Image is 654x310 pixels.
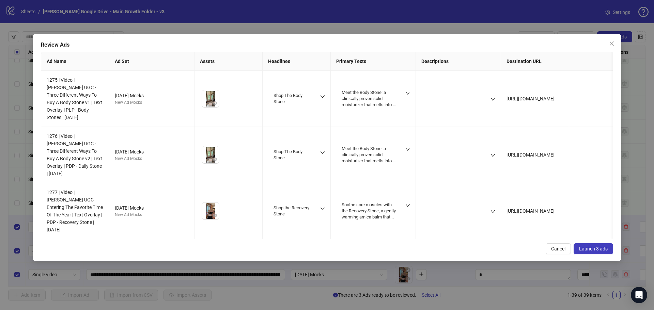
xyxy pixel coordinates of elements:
th: Destination URL [501,52,614,71]
th: Headlines [263,52,331,71]
div: New Ad Mocks [115,99,189,106]
div: Shop The Body Stone [274,93,311,105]
span: down [320,207,325,211]
img: Asset 1 [202,202,219,219]
span: 1277 | Video | [PERSON_NAME] UGC - Entering The Favorite Time Of The Year | Text Overlay | PDP - ... [47,190,103,232]
span: down [320,150,325,155]
th: Ad Set [109,52,194,71]
div: Meet the Body Stone: a clinically proven solid moisturizer that melts into skin for deep, lasting... [342,146,396,164]
span: down [490,209,495,214]
button: Preview [211,211,219,219]
button: Preview [211,155,219,163]
div: New Ad Mocks [115,156,189,162]
button: Preview [211,99,219,107]
span: down [320,94,325,99]
th: Ad Name [41,52,109,71]
button: Close [606,38,617,49]
span: eye [213,101,217,105]
div: [DATE] Mocks [115,204,189,212]
span: [URL][DOMAIN_NAME] [507,96,555,101]
span: eye [213,213,217,218]
div: Open Intercom Messenger [631,287,647,303]
span: eye [213,157,217,162]
div: New Ad Mocks [115,212,189,218]
span: Launch 3 ads [579,246,608,251]
span: down [405,91,410,96]
span: close [609,41,614,46]
span: down [405,147,410,152]
div: Review Ads [41,41,613,49]
div: Shop the Recovery Stone [274,205,311,217]
div: [DATE] Mocks [115,148,189,156]
div: Shop The Body Stone [274,149,311,161]
span: down [490,153,495,158]
img: Asset 1 [202,146,219,163]
span: 1276 | Video | [PERSON_NAME] UGC - Three Different Ways To Buy A Body Stone v2 | Text Overlay | P... [47,133,102,176]
span: down [405,203,410,208]
img: Asset 1 [202,90,219,107]
div: [DATE] Mocks [115,92,189,99]
th: Descriptions [416,52,501,71]
div: Soothe sore muscles with the Recovery Stone, a gently warming arnica balm that delivers the ultim... [342,202,396,221]
th: Assets [194,52,263,71]
span: Cancel [551,246,565,251]
span: 1275 | Video | [PERSON_NAME] UGC - Three Different Ways To Buy A Body Stone v1 | Text Overlay | P... [47,77,102,120]
span: down [490,97,495,102]
button: Cancel [546,243,571,254]
span: [URL][DOMAIN_NAME] [507,208,555,214]
div: Meet the Body Stone: a clinically proven solid moisturizer that melts into skin for deep, lasting... [342,89,396,108]
th: Primary Texts [331,52,416,71]
span: [URL][DOMAIN_NAME] [507,152,555,158]
button: Launch 3 ads [574,243,613,254]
